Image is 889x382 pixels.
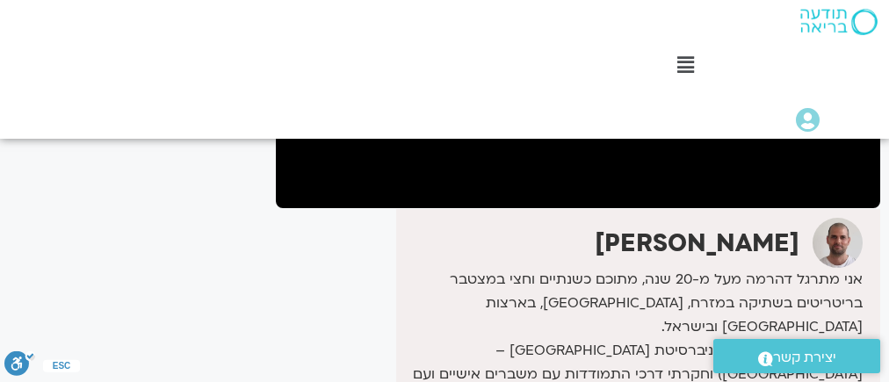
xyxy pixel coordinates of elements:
img: תודעה בריאה [800,9,878,35]
strong: [PERSON_NAME] [595,227,799,260]
span: יצירת קשר [773,346,836,370]
img: דקל קנטי [813,218,863,268]
a: יצירת קשר [713,339,880,373]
